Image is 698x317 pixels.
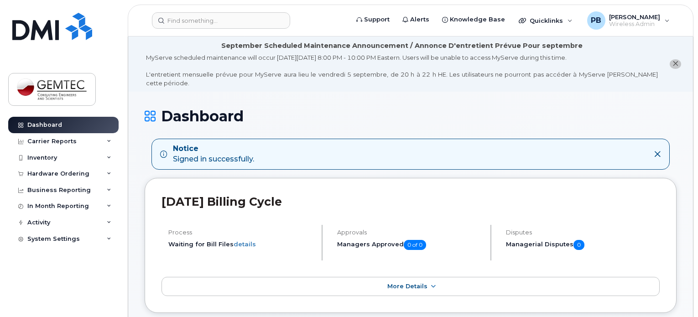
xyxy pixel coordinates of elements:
a: details [234,240,256,248]
div: Signed in successfully. [173,144,254,165]
span: 0 of 0 [404,240,426,250]
h4: Process [168,229,314,236]
h5: Managers Approved [337,240,483,250]
h5: Managerial Disputes [506,240,660,250]
li: Waiting for Bill Files [168,240,314,249]
div: September Scheduled Maintenance Announcement / Annonce D'entretient Prévue Pour septembre [221,41,583,51]
div: MyServe scheduled maintenance will occur [DATE][DATE] 8:00 PM - 10:00 PM Eastern. Users will be u... [146,53,658,87]
h1: Dashboard [145,108,677,124]
h4: Approvals [337,229,483,236]
span: More Details [387,283,427,290]
h4: Disputes [506,229,660,236]
strong: Notice [173,144,254,154]
span: 0 [573,240,584,250]
button: close notification [670,59,681,69]
h2: [DATE] Billing Cycle [161,195,660,208]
